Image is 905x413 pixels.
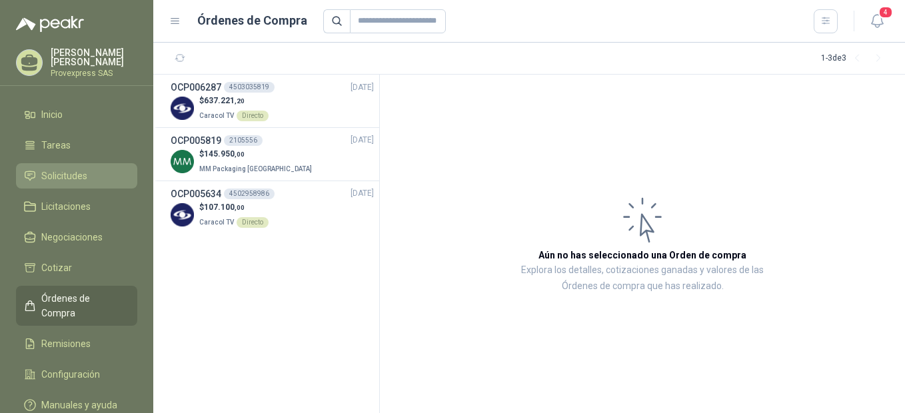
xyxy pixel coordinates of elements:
[351,81,374,94] span: [DATE]
[224,82,275,93] div: 4503035819
[171,150,194,173] img: Company Logo
[16,133,137,158] a: Tareas
[41,230,103,244] span: Negociaciones
[199,165,312,173] span: MM Packaging [GEOGRAPHIC_DATA]
[237,217,269,228] div: Directo
[41,291,125,320] span: Órdenes de Compra
[199,218,234,226] span: Caracol TV
[171,203,194,226] img: Company Logo
[51,69,137,77] p: Provexpress SAS
[171,97,194,120] img: Company Logo
[16,362,137,387] a: Configuración
[41,169,87,183] span: Solicitudes
[538,248,746,262] h3: Aún no has seleccionado una Orden de compra
[204,96,245,105] span: 637.221
[41,398,117,412] span: Manuales y ayuda
[41,199,91,214] span: Licitaciones
[351,134,374,147] span: [DATE]
[237,111,269,121] div: Directo
[204,149,245,159] span: 145.950
[41,138,71,153] span: Tareas
[16,102,137,127] a: Inicio
[199,201,269,214] p: $
[171,80,374,122] a: OCP0062874503035819[DATE] Company Logo$637.221,20Caracol TVDirecto
[224,189,275,199] div: 4502958986
[351,187,374,200] span: [DATE]
[16,16,84,32] img: Logo peakr
[199,148,315,161] p: $
[171,187,221,201] h3: OCP005634
[16,224,137,250] a: Negociaciones
[171,133,221,148] h3: OCP005819
[235,97,245,105] span: ,20
[821,48,889,69] div: 1 - 3 de 3
[199,95,269,107] p: $
[16,331,137,356] a: Remisiones
[513,262,772,294] p: Explora los detalles, cotizaciones ganadas y valores de las Órdenes de compra que has realizado.
[51,48,137,67] p: [PERSON_NAME] [PERSON_NAME]
[16,163,137,189] a: Solicitudes
[171,187,374,228] a: OCP0056344502958986[DATE] Company Logo$107.100,00Caracol TVDirecto
[41,107,63,122] span: Inicio
[16,194,137,219] a: Licitaciones
[171,133,374,175] a: OCP0058192105556[DATE] Company Logo$145.950,00MM Packaging [GEOGRAPHIC_DATA]
[199,112,234,119] span: Caracol TV
[197,11,307,30] h1: Órdenes de Compra
[878,6,893,19] span: 4
[171,80,221,95] h3: OCP006287
[41,260,72,275] span: Cotizar
[235,151,245,158] span: ,00
[41,367,100,382] span: Configuración
[224,135,263,146] div: 2105556
[865,9,889,33] button: 4
[41,336,91,351] span: Remisiones
[16,255,137,280] a: Cotizar
[16,286,137,326] a: Órdenes de Compra
[235,204,245,211] span: ,00
[204,203,245,212] span: 107.100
